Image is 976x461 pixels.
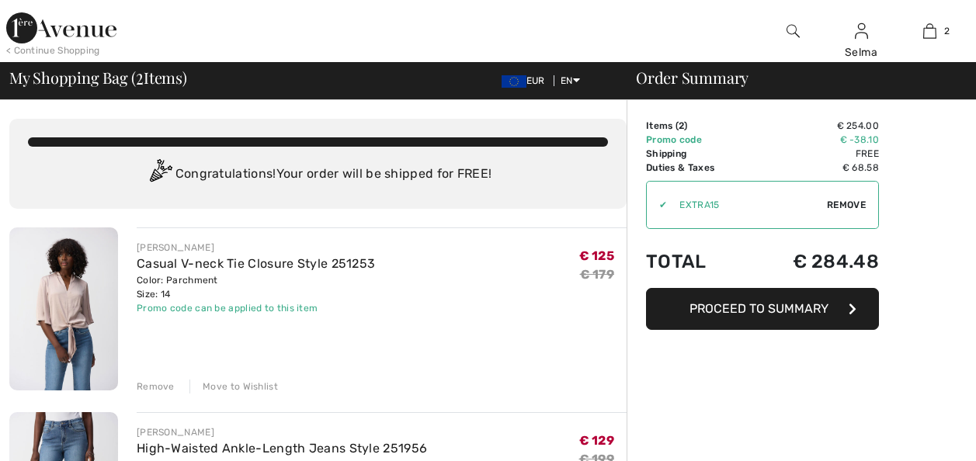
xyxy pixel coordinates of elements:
[689,301,828,316] span: Proceed to Summary
[944,24,950,38] span: 2
[579,248,615,263] span: € 125
[647,198,667,212] div: ✔
[787,22,800,40] img: search the website
[646,161,749,175] td: Duties & Taxes
[855,22,868,40] img: My Info
[579,433,615,448] span: € 129
[28,159,608,190] div: Congratulations! Your order will be shipped for FREE!
[136,66,144,86] span: 2
[9,70,187,85] span: My Shopping Bag ( Items)
[827,198,866,212] span: Remove
[749,133,879,147] td: € -38.10
[137,441,427,456] a: High-Waisted Ankle-Length Jeans Style 251956
[679,120,684,131] span: 2
[137,241,375,255] div: [PERSON_NAME]
[646,133,749,147] td: Promo code
[137,380,175,393] div: Remove
[646,235,749,288] td: Total
[617,70,967,85] div: Order Summary
[189,380,278,393] div: Move to Wishlist
[646,147,749,161] td: Shipping
[137,273,375,301] div: Color: Parchment Size: 14
[749,147,879,161] td: Free
[502,75,551,86] span: EUR
[137,301,375,315] div: Promo code can be applied to this item
[749,161,879,175] td: € 68.58
[828,44,894,61] div: Selma
[855,23,868,38] a: Sign In
[9,227,118,390] img: Casual V-neck Tie Closure Style 251253
[923,22,936,40] img: My Bag
[6,43,100,57] div: < Continue Shopping
[749,119,879,133] td: € 254.00
[144,159,175,190] img: Congratulation2.svg
[646,119,749,133] td: Items ( )
[137,425,427,439] div: [PERSON_NAME]
[896,22,963,40] a: 2
[137,256,375,271] a: Casual V-neck Tie Closure Style 251253
[561,75,580,86] span: EN
[6,12,116,43] img: 1ère Avenue
[749,235,879,288] td: € 284.48
[646,288,879,330] button: Proceed to Summary
[667,182,827,228] input: Promo code
[877,414,960,453] iframe: Opens a widget where you can find more information
[502,75,526,88] img: Euro
[580,267,615,282] s: € 179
